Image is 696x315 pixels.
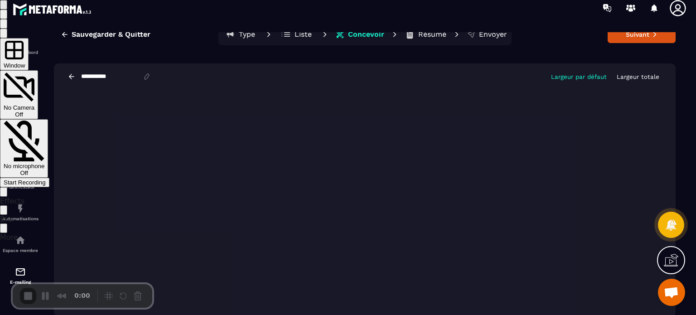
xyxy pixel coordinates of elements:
[2,260,39,291] a: emailemailE-mailing
[2,280,39,285] p: E-mailing
[658,279,685,306] div: Ouvrir le chat
[2,248,39,253] p: Espace membre
[2,228,39,260] a: automationsautomationsEspace membre
[15,267,26,277] img: email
